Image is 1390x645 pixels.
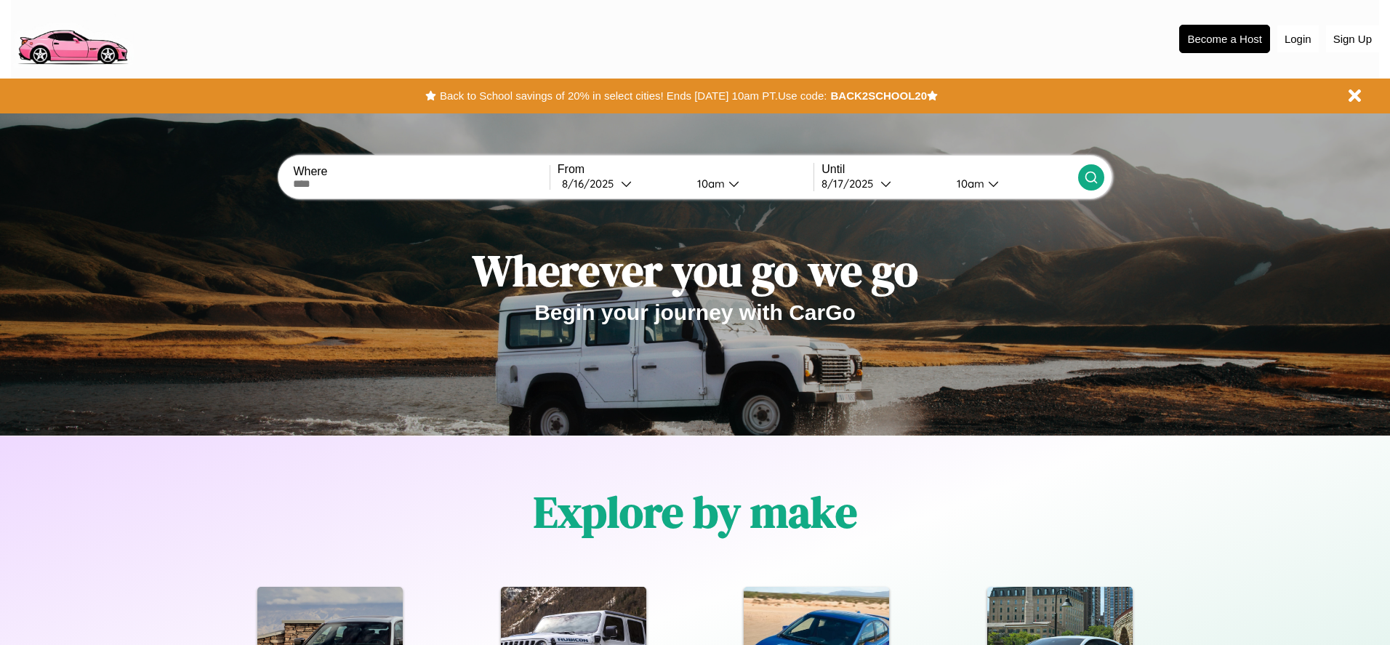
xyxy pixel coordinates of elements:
label: Until [821,163,1077,176]
div: 10am [690,177,728,191]
div: 8 / 17 / 2025 [821,177,880,191]
label: From [558,163,813,176]
h1: Explore by make [534,482,857,542]
button: Login [1277,25,1319,52]
button: 10am [945,176,1077,191]
button: Back to School savings of 20% in select cities! Ends [DATE] 10am PT.Use code: [436,86,830,106]
button: 10am [686,176,813,191]
label: Where [293,165,549,178]
button: Become a Host [1179,25,1270,53]
button: Sign Up [1326,25,1379,52]
div: 10am [949,177,988,191]
b: BACK2SCHOOL20 [830,89,927,102]
img: logo [11,7,134,68]
button: 8/16/2025 [558,176,686,191]
div: 8 / 16 / 2025 [562,177,621,191]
